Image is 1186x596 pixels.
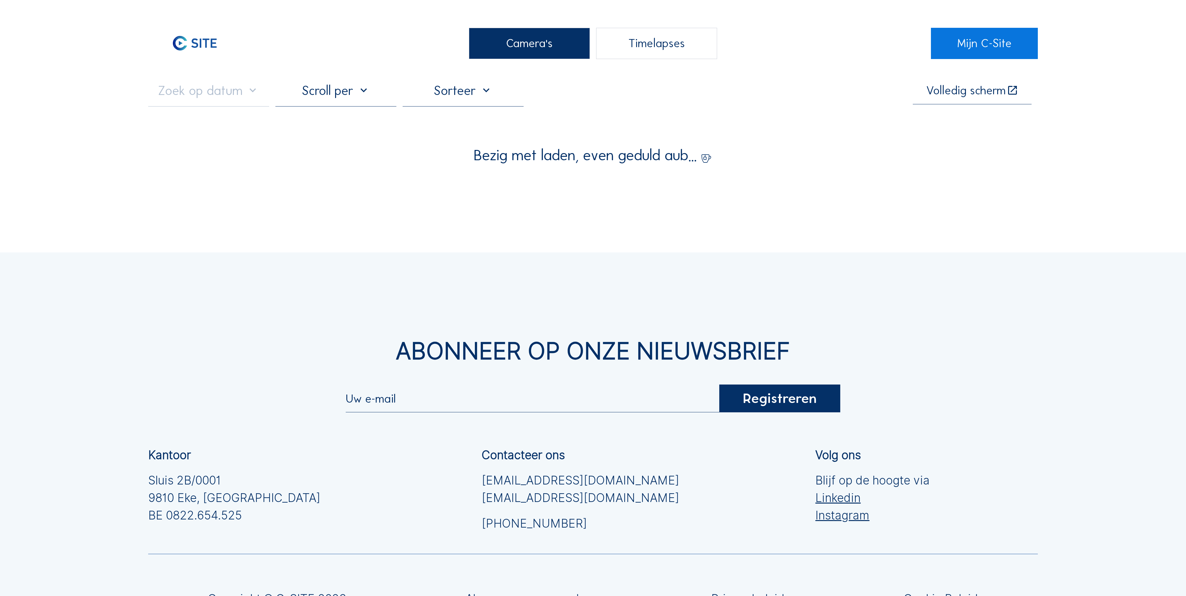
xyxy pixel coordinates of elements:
[148,449,191,461] div: Kantoor
[469,28,590,59] div: Camera's
[148,339,1038,362] div: Abonneer op onze nieuwsbrief
[596,28,717,59] div: Timelapses
[482,449,565,461] div: Contacteer ons
[482,489,679,507] a: [EMAIL_ADDRESS][DOMAIN_NAME]
[931,28,1038,59] a: Mijn C-Site
[148,28,241,59] img: C-SITE Logo
[815,449,861,461] div: Volg ons
[148,83,269,98] input: Zoek op datum 󰅀
[346,394,719,404] input: Uw e-mail
[926,85,1006,97] div: Volledig scherm
[815,489,930,507] a: Linkedin
[148,472,320,524] div: Sluis 2B/0001 9810 Eke, [GEOGRAPHIC_DATA] BE 0822.654.525
[474,148,697,163] span: Bezig met laden, even geduld aub...
[719,385,840,413] div: Registreren
[482,515,679,532] a: [PHONE_NUMBER]
[815,472,930,524] div: Blijf op de hoogte via
[482,472,679,489] a: [EMAIL_ADDRESS][DOMAIN_NAME]
[815,507,930,524] a: Instagram
[148,28,255,59] a: C-SITE Logo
